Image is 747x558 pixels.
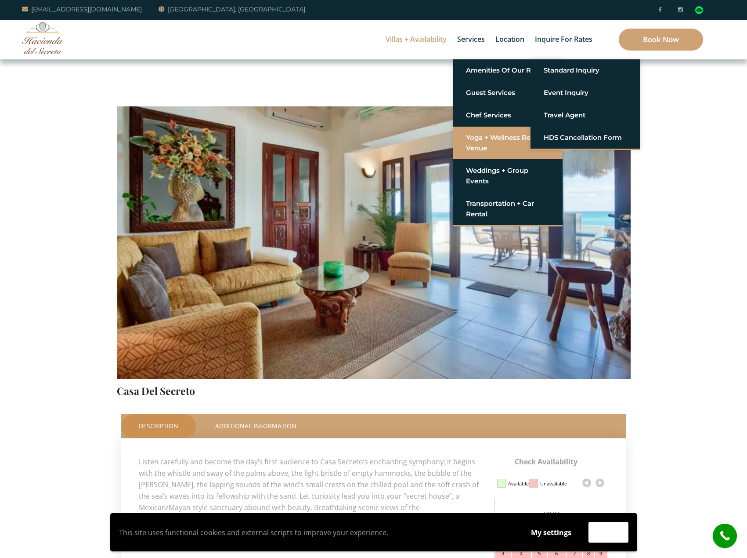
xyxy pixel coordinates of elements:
[544,107,627,123] a: Travel Agent
[588,522,628,543] button: Accept
[466,163,549,189] a: Weddings + Group Events
[466,62,549,78] a: Amenities of Our Resort
[530,20,597,59] a: Inquire for Rates
[22,4,142,15] a: [EMAIL_ADDRESS][DOMAIN_NAME]
[159,4,305,15] a: [GEOGRAPHIC_DATA], [GEOGRAPHIC_DATA]
[453,20,489,59] a: Services
[540,476,567,491] div: Unavailable
[121,414,196,438] a: Description
[139,456,609,547] p: Listen carefully and become the day’s first audience to Casa Secreto’s enchanting symphony; it be...
[117,384,195,398] a: Casa Del Secreto
[544,130,627,146] a: HDS Cancellation Form
[466,107,549,123] a: Chef Services
[466,130,549,156] a: Yoga + Wellness Retreat Venue
[695,6,703,14] img: Tripadvisor_logomark.svg
[619,29,703,51] a: Book Now
[466,85,549,101] a: Guest Services
[119,526,514,539] p: This site uses functional cookies and external scripts to improve your experience.
[713,524,737,548] a: call
[495,507,608,520] div: [DATE]
[715,526,735,546] i: call
[508,476,529,491] div: Available
[198,414,314,438] a: Additional Information
[523,522,580,543] button: My settings
[466,196,549,222] a: Transportation + Car Rental
[544,85,627,101] a: Event Inquiry
[695,6,703,14] div: Read traveler reviews on Tripadvisor
[381,20,451,59] a: Villas + Availability
[544,62,627,78] a: Standard Inquiry
[491,20,529,59] a: Location
[117,38,631,381] img: IMG_2569-1-1024x682-1-1000x667.jpg.webp
[22,22,64,54] img: Awesome Logo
